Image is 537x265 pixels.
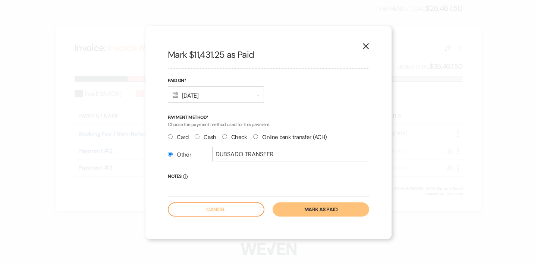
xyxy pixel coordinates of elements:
[168,122,270,127] span: Choose the payment method used for this payment.
[168,86,264,103] div: [DATE]
[195,134,200,139] input: Cash
[222,132,247,142] label: Check
[168,132,189,142] label: Card
[273,202,369,217] button: Mark as paid
[168,173,369,181] label: Notes
[168,114,369,121] p: Payment Method*
[168,134,173,139] input: Card
[195,132,216,142] label: Cash
[168,152,173,157] input: Other
[168,48,369,61] h2: Mark $11,431.25 as Paid
[253,134,258,139] input: Online bank transfer (ACH)
[168,150,191,160] label: Other
[168,77,264,85] label: Paid On*
[222,134,227,139] input: Check
[168,202,264,217] button: Cancel
[253,132,327,142] label: Online bank transfer (ACH)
